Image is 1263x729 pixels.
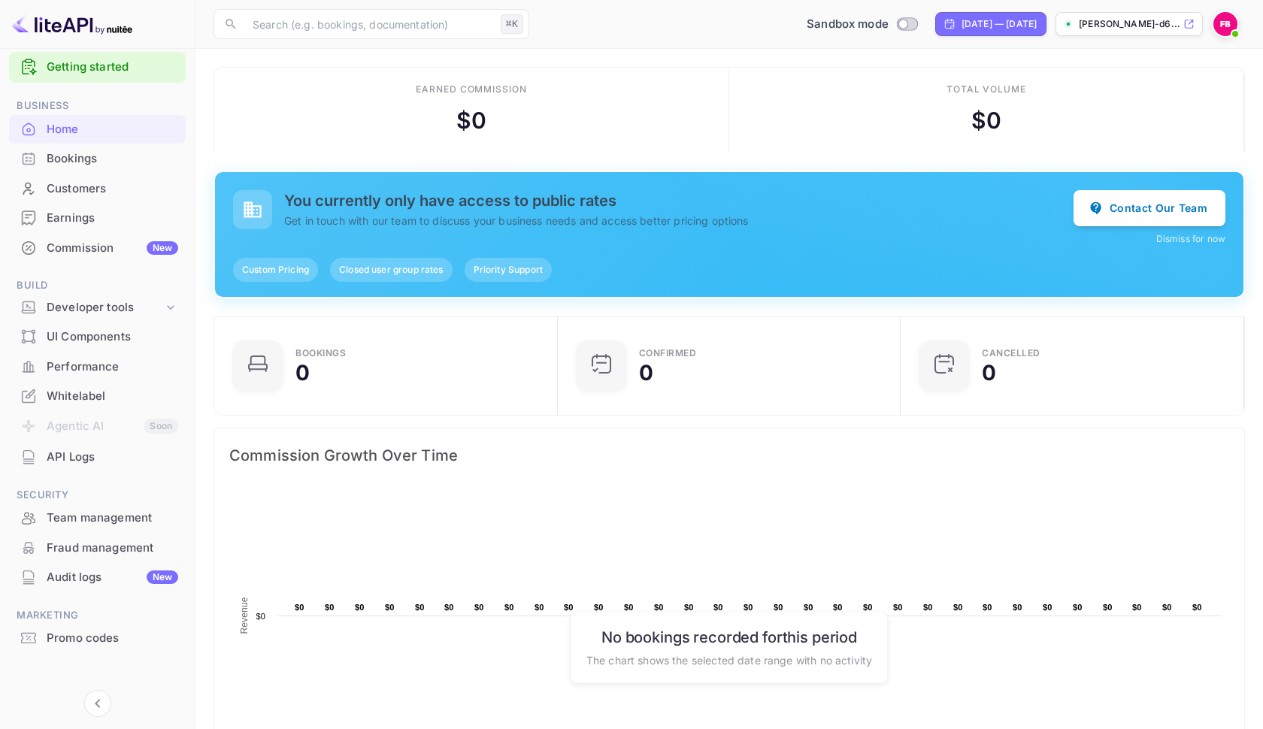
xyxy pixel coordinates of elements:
div: ⌘K [501,14,523,34]
text: $0 [1162,603,1172,612]
a: Audit logsNew [9,563,186,591]
a: Team management [9,504,186,531]
a: Whitelabel [9,382,186,410]
div: New [147,241,178,255]
span: Closed user group rates [330,263,452,277]
div: API Logs [9,443,186,472]
a: Bookings [9,144,186,172]
input: Search (e.g. bookings, documentation) [244,9,495,39]
text: $0 [415,603,425,612]
div: Team management [47,510,178,527]
text: $0 [774,603,783,612]
text: $0 [1073,603,1083,612]
div: Team management [9,504,186,533]
div: Home [9,115,186,144]
span: Marketing [9,607,186,624]
text: $0 [1132,603,1142,612]
div: Promo codes [9,624,186,653]
span: Sandbox mode [807,16,889,33]
a: CommissionNew [9,234,186,262]
text: $0 [594,603,604,612]
text: $0 [654,603,664,612]
a: UI Components [9,322,186,350]
text: $0 [385,603,395,612]
a: API Logs [9,443,186,470]
div: 0 [982,362,996,383]
div: Earned commission [416,83,527,96]
text: $0 [744,603,753,612]
text: $0 [256,612,265,621]
text: $0 [1013,603,1022,612]
div: Developer tools [47,299,163,316]
a: Performance [9,352,186,380]
span: Build [9,277,186,294]
div: 0 [295,362,310,383]
div: Whitelabel [47,388,178,405]
span: Priority Support [465,263,552,277]
text: $0 [713,603,723,612]
text: $0 [1043,603,1052,612]
div: Getting started [9,52,186,83]
text: $0 [474,603,484,612]
div: Audit logs [47,569,178,586]
text: $0 [624,603,634,612]
div: UI Components [9,322,186,352]
span: Business [9,98,186,114]
a: Promo codes [9,624,186,652]
a: Home [9,115,186,143]
div: Customers [47,180,178,198]
text: $0 [1103,603,1113,612]
div: Customers [9,174,186,204]
text: $0 [564,603,574,612]
text: $0 [355,603,365,612]
p: [PERSON_NAME]-d6... [1079,17,1180,31]
a: Fraud management [9,534,186,561]
div: Bookings [9,144,186,174]
text: $0 [504,603,514,612]
text: $0 [833,603,843,612]
div: 0 [639,362,653,383]
div: CANCELLED [982,349,1040,358]
div: [DATE] — [DATE] [962,17,1037,31]
a: Getting started [47,59,178,76]
div: New [147,570,178,584]
div: $ 0 [456,104,486,138]
div: Commission [47,240,178,257]
text: $0 [863,603,873,612]
text: $0 [953,603,963,612]
text: $0 [444,603,454,612]
text: $0 [684,603,694,612]
div: Performance [47,358,178,376]
text: $0 [295,603,304,612]
button: Contact Our Team [1074,190,1225,226]
div: Fraud management [47,540,178,557]
a: Customers [9,174,186,202]
p: The chart shows the selected date range with no activity [586,652,872,668]
div: Bookings [295,349,346,358]
img: LiteAPI logo [12,12,132,36]
h5: You currently only have access to public rates [284,192,1074,210]
text: $0 [535,603,544,612]
div: CommissionNew [9,234,186,263]
div: Audit logsNew [9,563,186,592]
img: Francesco Benedetto [1213,12,1237,36]
div: $ 0 [971,104,1001,138]
div: UI Components [47,328,178,346]
p: Get in touch with our team to discuss your business needs and access better pricing options [284,213,1074,228]
span: Commission Growth Over Time [229,443,1229,467]
div: Confirmed [639,349,697,358]
span: Custom Pricing [233,263,318,277]
text: Revenue [239,597,250,634]
text: $0 [325,603,335,612]
h6: No bookings recorded for this period [586,628,872,646]
div: Earnings [9,204,186,233]
div: Whitelabel [9,382,186,411]
div: Total volume [946,83,1027,96]
button: Collapse navigation [84,690,111,717]
div: Fraud management [9,534,186,563]
div: Switch to Production mode [801,16,923,33]
text: $0 [983,603,992,612]
div: API Logs [47,449,178,466]
text: $0 [1192,603,1202,612]
div: Earnings [47,210,178,227]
